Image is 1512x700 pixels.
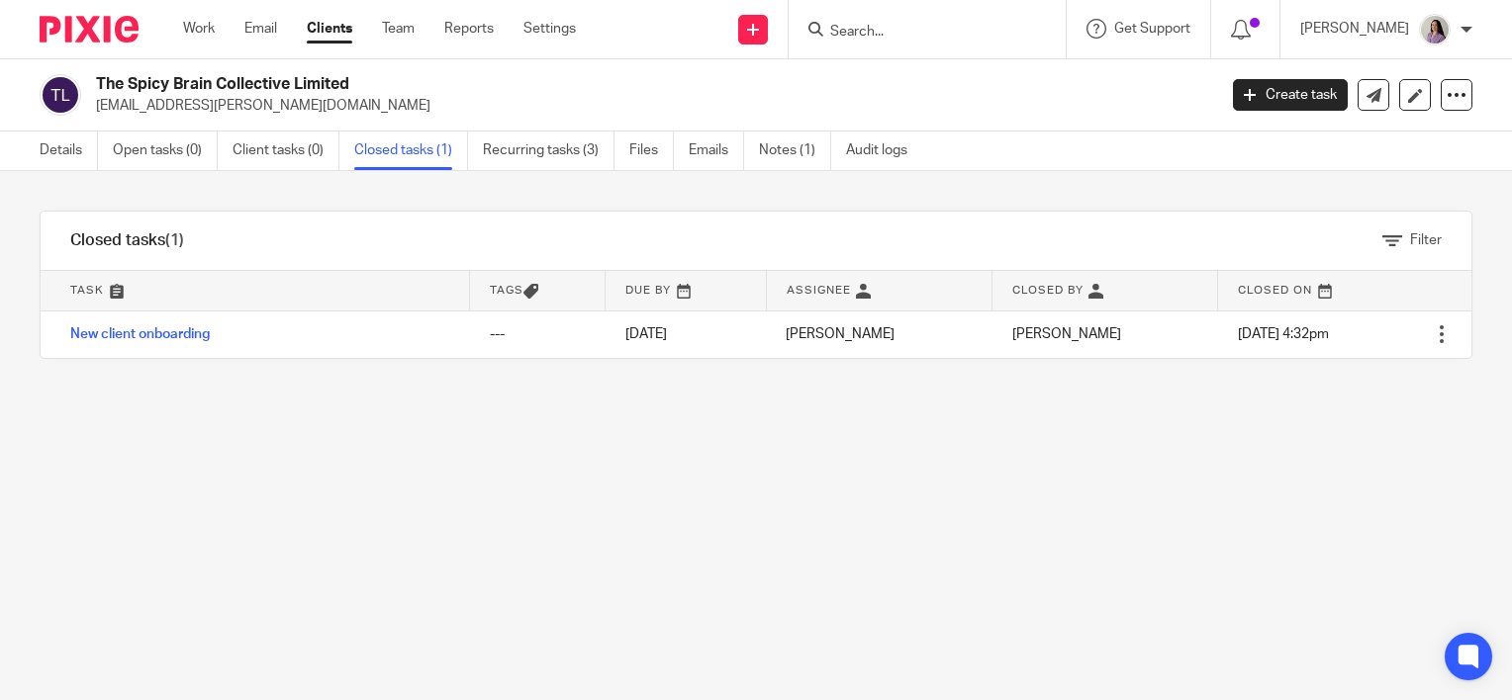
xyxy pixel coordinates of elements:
span: [DATE] 4:32pm [1238,327,1329,341]
a: New client onboarding [70,327,210,341]
a: Details [40,131,98,170]
span: (1) [165,232,184,248]
h1: Closed tasks [70,230,184,251]
a: Open tasks (0) [113,131,218,170]
p: [PERSON_NAME] [1300,19,1409,39]
a: Recurring tasks (3) [483,131,614,170]
a: Create task [1233,79,1348,111]
a: Closed tasks (1) [354,131,468,170]
a: Audit logs [846,131,922,170]
a: Emails [689,131,744,170]
p: [EMAIL_ADDRESS][PERSON_NAME][DOMAIN_NAME] [96,96,1203,116]
img: Olivia.jpg [1419,14,1451,45]
a: Email [244,19,277,39]
input: Search [828,24,1006,42]
a: Client tasks (0) [233,131,339,170]
div: --- [490,324,586,344]
img: svg%3E [40,74,81,116]
img: Pixie [40,16,139,43]
td: [PERSON_NAME] [766,310,992,358]
a: Work [183,19,215,39]
a: Clients [307,19,352,39]
a: Reports [444,19,494,39]
td: [DATE] [606,310,767,358]
span: Get Support [1114,22,1190,36]
a: Settings [523,19,576,39]
h2: The Spicy Brain Collective Limited [96,74,982,95]
th: Tags [470,271,606,310]
a: Team [382,19,415,39]
a: Files [629,131,674,170]
span: [PERSON_NAME] [1012,327,1121,341]
a: Notes (1) [759,131,831,170]
span: Filter [1410,233,1442,247]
